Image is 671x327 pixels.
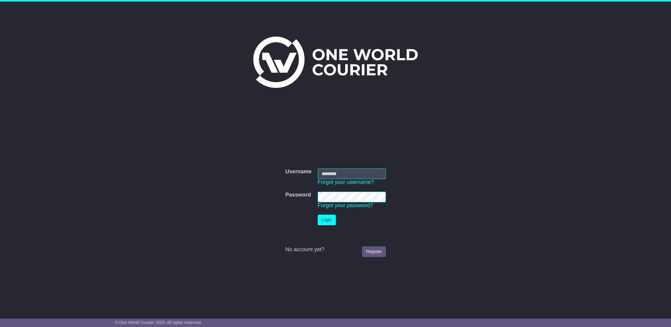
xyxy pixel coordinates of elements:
[318,202,373,208] a: Forgot your password?
[253,37,418,88] img: One World
[285,192,311,198] label: Password
[362,246,386,257] a: Register
[285,246,386,253] div: No account yet?
[285,168,311,175] label: Username
[318,215,336,225] button: Login
[318,179,374,185] a: Forgot your username?
[115,320,202,325] span: © One World Courier 2025. All rights reserved.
